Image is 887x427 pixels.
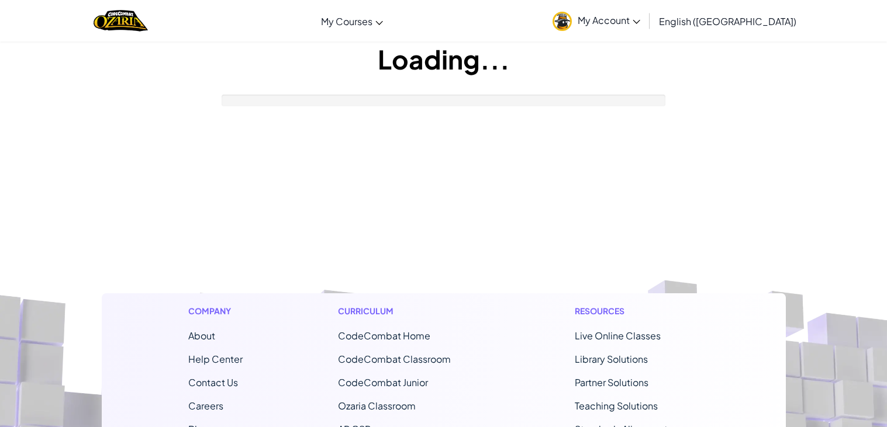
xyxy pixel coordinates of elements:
[338,353,451,365] a: CodeCombat Classroom
[578,14,640,26] span: My Account
[338,329,430,342] span: CodeCombat Home
[575,376,648,388] a: Partner Solutions
[188,376,238,388] span: Contact Us
[575,305,699,317] h1: Resources
[575,329,661,342] a: Live Online Classes
[575,400,658,412] a: Teaching Solutions
[338,376,428,388] a: CodeCombat Junior
[553,12,572,31] img: avatar
[338,305,479,317] h1: Curriculum
[321,15,372,27] span: My Courses
[653,5,802,37] a: English ([GEOGRAPHIC_DATA])
[188,400,223,412] a: Careers
[188,353,243,365] a: Help Center
[575,353,648,365] a: Library Solutions
[188,305,243,317] h1: Company
[94,9,148,33] img: Home
[315,5,389,37] a: My Courses
[338,400,416,412] a: Ozaria Classroom
[94,9,148,33] a: Ozaria by CodeCombat logo
[188,329,215,342] a: About
[547,2,646,39] a: My Account
[659,15,796,27] span: English ([GEOGRAPHIC_DATA])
